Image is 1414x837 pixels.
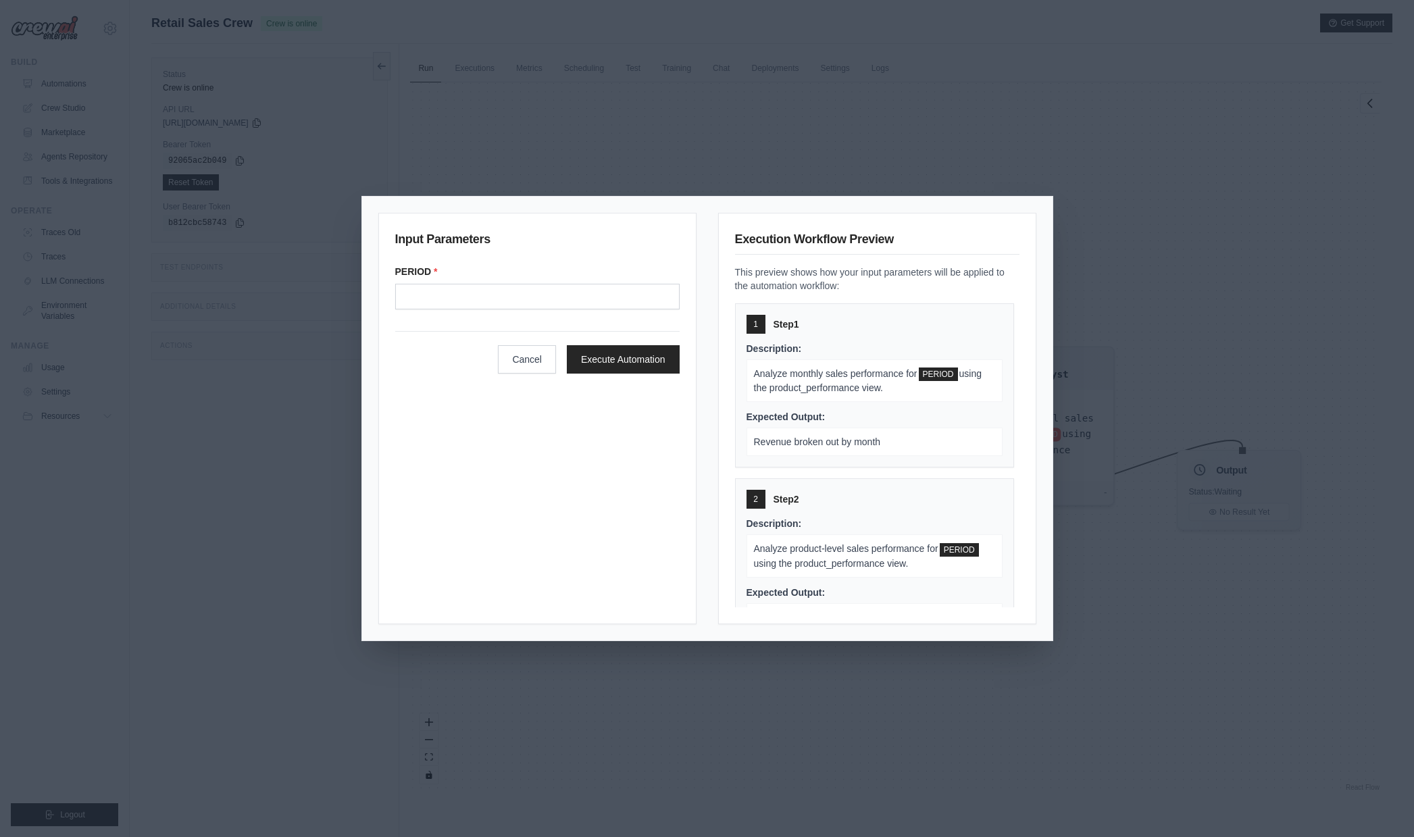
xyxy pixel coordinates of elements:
h3: Input Parameters [395,230,680,254]
label: PERIOD [395,265,680,278]
span: Step 2 [774,492,799,506]
span: using the product_performance view. [754,558,909,569]
span: Revenue broken out by month [754,436,881,447]
span: Step 1 [774,318,799,331]
span: Analyze product-level sales performance for [754,543,938,554]
span: 2 [753,494,758,505]
h3: Execution Workflow Preview [735,230,1019,255]
button: Cancel [498,345,556,374]
span: Description: [747,343,802,354]
span: PERIOD [919,367,958,381]
span: Description: [747,518,802,529]
span: Expected Output: [747,587,826,598]
span: PERIOD [940,543,979,557]
p: This preview shows how your input parameters will be applied to the automation workflow: [735,265,1019,293]
span: Expected Output: [747,411,826,422]
button: Execute Automation [567,345,680,374]
span: Analyze monthly sales performance for [754,368,917,379]
span: 1 [753,319,758,330]
iframe: Chat Widget [1346,772,1414,837]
